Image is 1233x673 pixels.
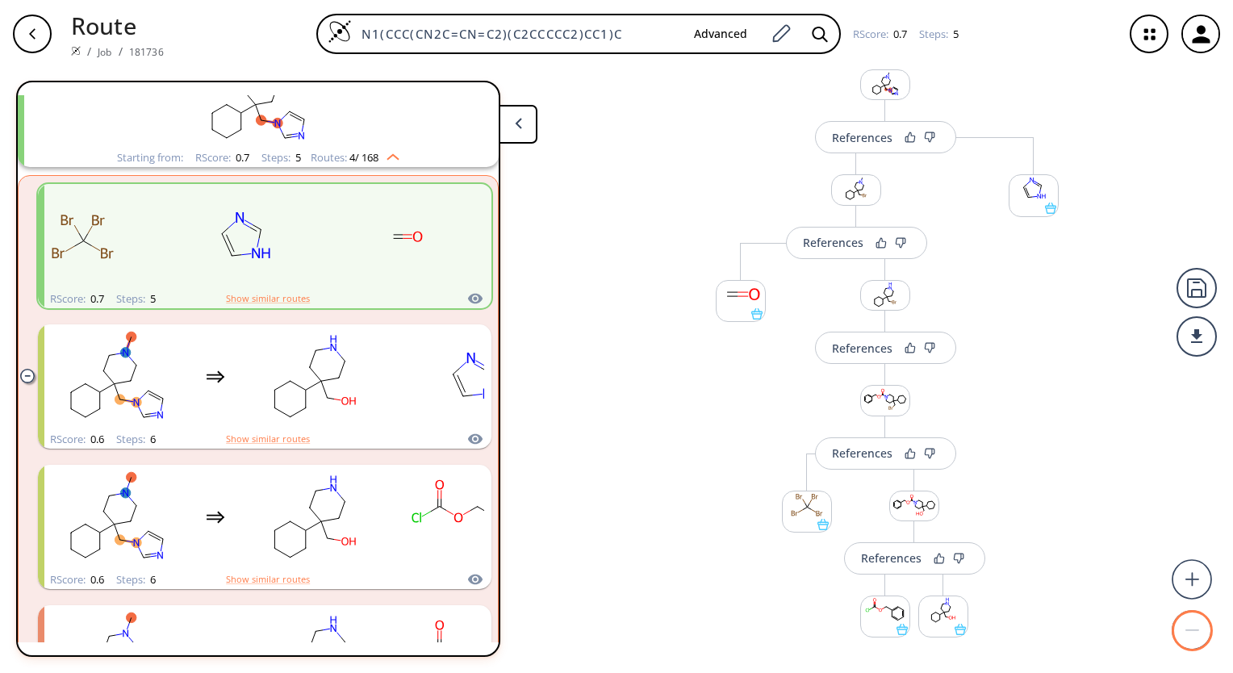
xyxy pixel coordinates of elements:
[311,153,399,163] div: Routes:
[10,186,156,287] svg: BrC(Br)(Br)Br
[403,327,548,428] svg: c1c[nH]cn1
[861,596,909,624] svg: O=C(Cl)OCc1ccccc1
[378,148,399,161] img: Up
[48,48,468,148] svg: CN1CCC(Cn2ccnc2)(C2CCCCC2)CC1
[832,448,892,458] div: References
[88,432,104,446] span: 0.6
[119,43,123,60] li: /
[148,432,156,446] span: 6
[853,29,907,40] div: RScore :
[116,294,156,304] div: Steps :
[844,542,985,575] button: References
[815,437,956,470] button: References
[861,70,909,98] svg: CN1CCC(Cn2ccnc2)(C2CCCCC2)CC1
[681,19,760,49] button: Advanced
[88,572,104,587] span: 0.6
[117,153,183,163] div: Starting from:
[50,575,104,585] div: RScore :
[87,43,91,60] li: /
[88,291,104,306] span: 0.7
[328,19,352,44] img: Logo Spaya
[832,175,880,203] svg: CN1CCC(CBr)(C2CCCCC2)CC1
[98,45,111,59] a: Job
[803,237,863,248] div: References
[951,27,959,41] span: 5
[129,45,164,59] a: 181736
[349,153,378,163] span: 4 / 168
[241,467,387,568] svg: OCC1(C2CCCCC2)CCNCC1
[44,467,190,568] svg: CN1CCC(Cn2ccnc2)(C2CCCCC2)CC1
[233,150,249,165] span: 0.7
[861,386,909,413] svg: O=C(OCc1ccccc1)N1CCC(CBr)(C2CCCCC2)CC1
[226,291,310,306] button: Show similar routes
[333,186,479,287] svg: C=O
[226,572,310,587] button: Show similar routes
[71,46,81,56] img: Spaya logo
[172,186,317,287] svg: c1c[nH]cn1
[50,434,104,445] div: RScore :
[919,29,959,40] div: Steps :
[44,327,190,428] svg: CN1CCC(Cn2ccnc2)(C2CCCCC2)CC1
[148,291,156,306] span: 5
[832,343,892,353] div: References
[861,281,909,308] svg: BrCC1(C2CCCCC2)CCNCC1
[352,26,681,42] input: Enter SMILES
[861,553,922,563] div: References
[717,281,765,308] svg: C=O
[1009,175,1058,203] svg: c1c[nH]cn1
[786,227,927,259] button: References
[241,327,387,428] svg: OCC1(C2CCCCC2)CCNCC1
[71,8,164,43] p: Route
[195,153,249,163] div: RScore :
[50,294,104,304] div: RScore :
[919,596,968,624] svg: OCC1(C2CCCCC2)CCNCC1
[832,132,892,143] div: References
[403,467,548,568] svg: O=C(Cl)OCc1ccccc1
[116,575,156,585] div: Steps :
[261,153,301,163] div: Steps :
[815,121,956,153] button: References
[891,27,907,41] span: 0.7
[890,491,938,519] svg: O=C(OCc1ccccc1)N1CCC(CO)(C2CCCCC2)CC1
[226,432,310,446] button: Show similar routes
[116,434,156,445] div: Steps :
[815,332,956,364] button: References
[783,491,831,519] svg: BrC(Br)(Br)Br
[148,572,156,587] span: 6
[293,150,301,165] span: 5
